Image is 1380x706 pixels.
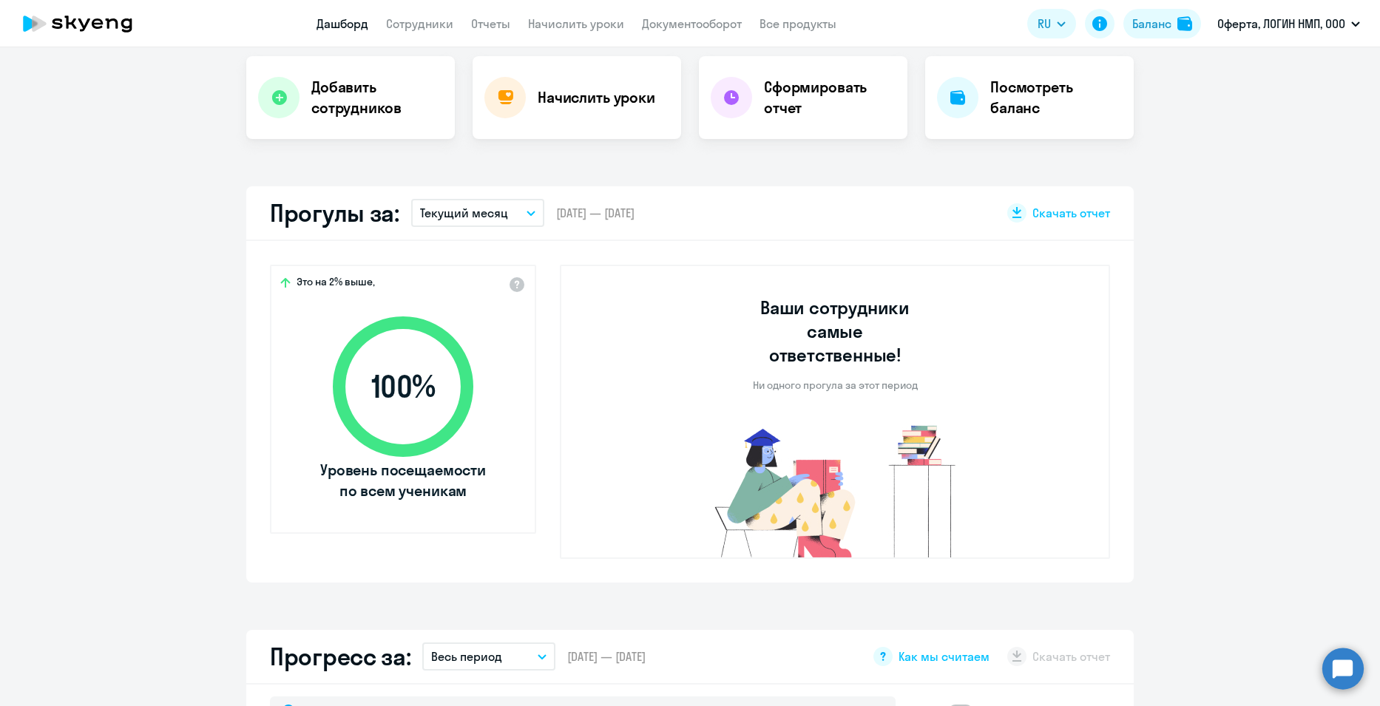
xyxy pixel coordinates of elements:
[1027,9,1076,38] button: RU
[1210,6,1367,41] button: Оферта, ЛОГИН НМП, ООО
[386,16,453,31] a: Сотрудники
[411,199,544,227] button: Текущий месяц
[420,204,508,222] p: Текущий месяц
[528,16,624,31] a: Начислить уроки
[556,205,635,221] span: [DATE] — [DATE]
[899,648,990,665] span: Как мы считаем
[318,460,488,501] span: Уровень посещаемости по всем ученикам
[297,275,375,293] span: Это на 2% выше,
[471,16,510,31] a: Отчеты
[1032,205,1110,221] span: Скачать отчет
[538,87,655,108] h4: Начислить уроки
[764,77,896,118] h4: Сформировать отчет
[990,77,1122,118] h4: Посмотреть баланс
[422,642,555,671] button: Весь период
[270,198,399,228] h2: Прогулы за:
[1123,9,1201,38] button: Балансbalance
[1132,15,1171,33] div: Баланс
[753,379,918,392] p: Ни одного прогула за этот период
[740,296,930,367] h3: Ваши сотрудники самые ответственные!
[760,16,836,31] a: Все продукты
[318,369,488,404] span: 100 %
[687,421,984,557] img: no-truants
[311,77,443,118] h4: Добавить сотрудников
[1177,16,1192,31] img: balance
[567,648,646,665] span: [DATE] — [DATE]
[642,16,742,31] a: Документооборот
[317,16,368,31] a: Дашборд
[270,642,410,671] h2: Прогресс за:
[1217,15,1345,33] p: Оферта, ЛОГИН НМП, ООО
[1038,15,1051,33] span: RU
[431,648,502,665] p: Весь период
